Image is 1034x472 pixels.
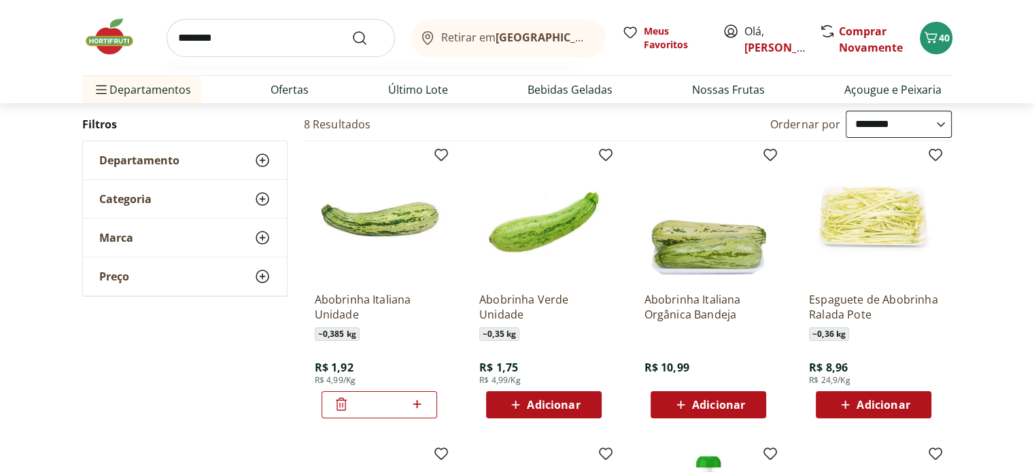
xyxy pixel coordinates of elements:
[809,292,938,322] a: Espaguete de Abobrinha Ralada Pote
[83,141,287,179] button: Departamento
[93,73,109,106] button: Menu
[411,19,606,57] button: Retirar em[GEOGRAPHIC_DATA]/[GEOGRAPHIC_DATA]
[315,292,444,322] a: Abobrinha Italiana Unidade
[315,360,354,375] span: R$ 1,92
[82,16,150,57] img: Hortifruti
[496,30,725,45] b: [GEOGRAPHIC_DATA]/[GEOGRAPHIC_DATA]
[809,375,850,386] span: R$ 24,9/Kg
[167,19,395,57] input: search
[83,180,287,218] button: Categoria
[388,81,448,98] a: Último Lote
[809,152,938,281] img: Espaguete de Abobrinha Ralada Pote
[486,391,602,418] button: Adicionar
[839,24,903,55] a: Comprar Novamente
[83,219,287,257] button: Marca
[744,40,833,55] a: [PERSON_NAME]
[315,152,444,281] img: Abobrinha Italiana Unidade
[93,73,191,106] span: Departamentos
[315,375,356,386] span: R$ 4,99/Kg
[479,327,519,341] span: ~ 0,35 kg
[644,152,773,281] img: Abobrinha Italiana Orgânica Bandeja
[82,111,288,138] h2: Filtros
[479,152,608,281] img: Abobrinha Verde Unidade
[527,399,580,410] span: Adicionar
[315,327,360,341] span: ~ 0,385 kg
[692,81,765,98] a: Nossas Frutas
[622,24,706,52] a: Meus Favoritos
[809,327,849,341] span: ~ 0,36 kg
[939,31,950,44] span: 40
[99,270,129,283] span: Preço
[692,399,745,410] span: Adicionar
[816,391,931,418] button: Adicionar
[844,81,942,98] a: Açougue e Peixaria
[479,375,521,386] span: R$ 4,99/Kg
[644,24,706,52] span: Meus Favoritos
[528,81,613,98] a: Bebidas Geladas
[83,257,287,295] button: Preço
[99,192,152,206] span: Categoria
[304,117,371,132] h2: 8 Resultados
[99,231,133,244] span: Marca
[770,117,841,132] label: Ordernar por
[920,22,952,54] button: Carrinho
[479,360,518,375] span: R$ 1,75
[809,360,848,375] span: R$ 8,96
[441,31,591,43] span: Retirar em
[651,391,766,418] button: Adicionar
[644,360,689,375] span: R$ 10,99
[479,292,608,322] a: Abobrinha Verde Unidade
[99,153,179,167] span: Departamento
[644,292,773,322] a: Abobrinha Italiana Orgânica Bandeja
[857,399,910,410] span: Adicionar
[744,23,805,56] span: Olá,
[271,81,309,98] a: Ofertas
[351,30,384,46] button: Submit Search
